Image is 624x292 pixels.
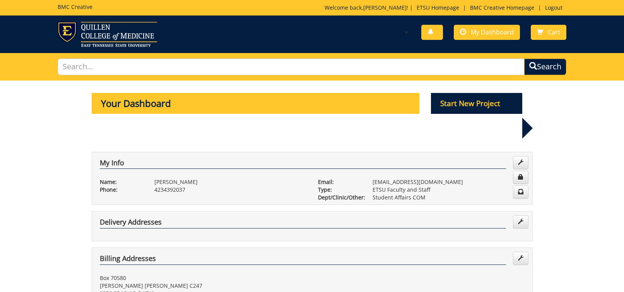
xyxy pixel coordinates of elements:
[100,178,143,186] p: Name:
[318,186,361,194] p: Type:
[548,28,560,36] span: Cart
[471,28,514,36] span: My Dashboard
[541,4,566,11] a: Logout
[58,58,524,75] input: Search...
[454,25,520,40] a: My Dashboard
[531,25,566,40] a: Cart
[363,4,407,11] a: [PERSON_NAME]
[413,4,463,11] a: ETSU Homepage
[513,171,528,184] a: Change Password
[513,252,528,265] a: Edit Addresses
[100,218,506,228] h4: Delivery Addresses
[524,58,566,75] button: Search
[154,178,306,186] p: [PERSON_NAME]
[431,100,522,108] a: Start New Project
[513,156,528,169] a: Edit Info
[373,186,525,194] p: ETSU Faculty and Staff
[58,4,92,10] h5: BMC Creative
[373,178,525,186] p: [EMAIL_ADDRESS][DOMAIN_NAME]
[431,93,522,114] p: Start New Project
[100,255,506,265] h4: Billing Addresses
[513,215,528,228] a: Edit Addresses
[466,4,538,11] a: BMC Creative Homepage
[318,194,361,201] p: Dept/Clinic/Other:
[513,186,528,199] a: Change Communication Preferences
[100,282,306,290] p: [PERSON_NAME] [PERSON_NAME] C247
[154,186,306,194] p: 4234392037
[373,194,525,201] p: Student Affairs COM
[318,178,361,186] p: Email:
[92,93,420,114] p: Your Dashboard
[100,159,506,169] h4: My Info
[100,186,143,194] p: Phone:
[100,274,306,282] p: Box 70580
[58,22,157,47] img: ETSU logo
[325,4,566,12] p: Welcome back, ! | | |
